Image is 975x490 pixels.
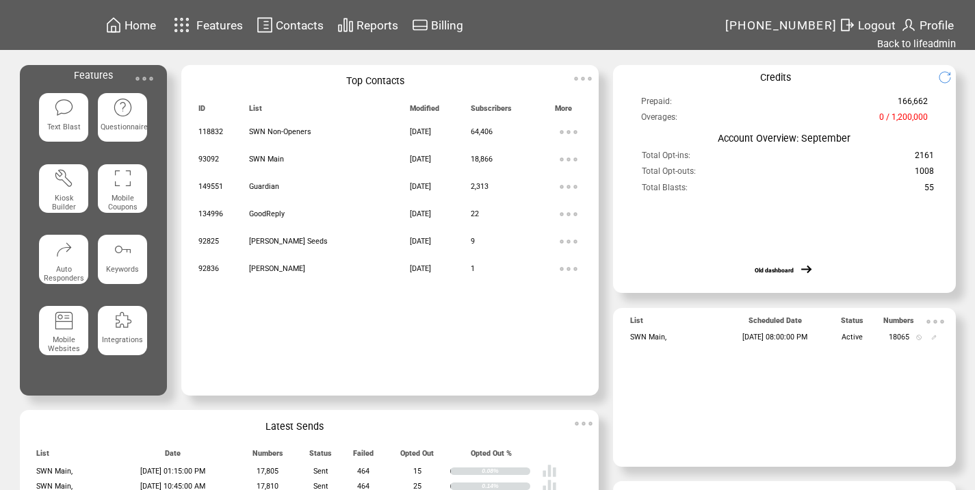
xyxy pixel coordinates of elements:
span: Opted Out % [471,449,512,463]
span: More [555,104,572,118]
span: SWN Main [249,155,284,164]
img: contacts.svg [257,16,273,34]
span: [DATE] [410,182,431,191]
span: Overages: [641,112,677,127]
span: 15 [413,467,421,476]
img: mobile-websites.svg [54,311,74,331]
img: poll%20-%20white.svg [542,463,557,478]
span: List [36,449,49,463]
span: List [249,104,262,118]
span: Mobile Coupons [108,194,138,211]
span: [PERSON_NAME] [249,264,305,273]
a: Integrations [98,306,147,367]
a: Auto Responders [39,235,88,296]
a: Reports [335,14,400,36]
a: Old dashboard [755,267,794,274]
a: Features [168,12,245,38]
span: Features [74,70,113,81]
img: integrations.svg [113,311,133,331]
span: Subscribers [471,104,512,118]
img: keywords.svg [113,240,133,259]
span: 464 [357,467,369,476]
span: Credits [760,72,791,83]
img: ellypsis.svg [555,118,582,146]
span: 17,805 [257,467,278,476]
span: Status [841,316,863,331]
a: Questionnaire [98,93,147,154]
a: Mobile Coupons [98,164,147,225]
img: ellypsis.svg [131,65,158,92]
img: tool%201.svg [54,168,74,188]
span: Status [309,449,332,463]
span: [PERSON_NAME] Seeds [249,237,328,246]
span: 2161 [915,151,934,166]
span: [PHONE_NUMBER] [725,18,837,32]
img: ellypsis.svg [555,146,582,173]
img: exit.svg [839,16,855,34]
span: [DATE] [410,127,431,136]
span: 55 [924,183,934,198]
a: Kiosk Builder [39,164,88,225]
a: Text Blast [39,93,88,154]
img: ellypsis.svg [555,173,582,201]
a: Profile [898,14,955,36]
img: ellypsis.svg [555,201,582,228]
span: [DATE] 08:00:00 PM [742,333,807,341]
span: Kiosk Builder [52,194,76,211]
img: questionnaire.svg [113,97,133,117]
span: Questionnaire [101,122,148,131]
a: Back to lifeadmin [877,38,956,50]
span: List [630,316,643,331]
span: Total Opt-ins: [642,151,690,166]
img: notallowed.svg [916,335,922,340]
img: ellypsis.svg [555,228,582,255]
span: Account Overview: September [718,133,850,144]
span: Numbers [252,449,283,463]
img: creidtcard.svg [412,16,428,34]
span: Scheduled Date [749,316,802,331]
span: [DATE] [410,209,431,218]
img: edit.svg [931,335,937,340]
span: 118832 [198,127,223,136]
span: Total Blasts: [642,183,688,198]
span: 1 [471,264,475,273]
img: text-blast.svg [54,97,74,117]
img: profile.svg [900,16,917,34]
span: Profile [920,18,954,32]
img: ellypsis.svg [922,308,949,335]
span: Billing [431,18,463,32]
a: Mobile Websites [39,306,88,367]
span: Keywords [106,265,139,274]
span: 64,406 [471,127,493,136]
img: refresh.png [938,70,961,84]
span: 2,313 [471,182,489,191]
span: Home [125,18,156,32]
span: Integrations [102,335,143,344]
span: Mobile Websites [48,335,80,353]
div: 0.08% [482,467,530,475]
span: Failed [353,449,374,463]
span: GoodReply [249,209,285,218]
span: 9 [471,237,475,246]
span: 1008 [915,166,934,181]
a: Billing [410,14,465,36]
span: 92825 [198,237,219,246]
span: 149551 [198,182,223,191]
span: Text Blast [47,122,81,131]
img: features.svg [170,14,194,36]
img: ellypsis.svg [569,65,597,92]
a: Home [103,14,158,36]
span: [DATE] [410,155,431,164]
span: SWN Main, [630,333,666,341]
span: 0 / 1,200,000 [879,112,928,127]
span: Top Contacts [346,75,404,86]
img: coupons.svg [113,168,133,188]
span: Logout [858,18,896,32]
span: 92836 [198,264,219,273]
span: Prepaid: [641,96,672,112]
span: ID [198,104,205,118]
img: ellypsis.svg [570,410,597,437]
img: home.svg [105,16,122,34]
span: 134996 [198,209,223,218]
span: Active [842,333,863,341]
